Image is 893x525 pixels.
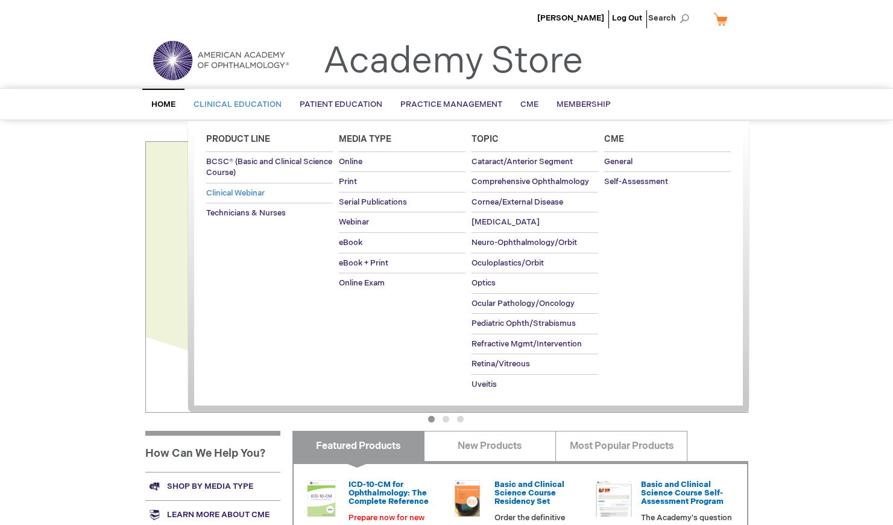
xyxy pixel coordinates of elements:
span: Topic [472,134,499,144]
a: Most Popular Products [555,431,687,461]
span: Technicians & Nurses [206,208,286,218]
span: Media Type [339,134,391,144]
button: 2 of 3 [443,416,449,422]
span: eBook + Print [339,258,388,268]
span: BCSC® (Basic and Clinical Science Course) [206,157,332,178]
span: Cme [604,134,624,144]
span: [MEDICAL_DATA] [472,217,540,227]
span: Membership [557,100,611,109]
button: 1 of 3 [428,416,435,422]
button: 3 of 3 [457,416,464,422]
span: Patient Education [300,100,382,109]
span: Uveitis [472,380,497,389]
span: Refractive Mgmt/Intervention [472,339,582,349]
span: Home [151,100,175,109]
span: Webinar [339,217,369,227]
span: Ocular Pathology/Oncology [472,299,575,308]
a: Featured Products [292,431,424,461]
span: Pediatric Ophth/Strabismus [472,319,576,328]
span: Serial Publications [339,197,407,207]
span: General [604,157,633,167]
span: eBook [339,238,362,247]
h1: How Can We Help You? [145,431,280,472]
span: Search [648,6,694,30]
img: 02850963u_47.png [449,480,485,517]
a: Academy Store [323,40,583,83]
a: ICD-10-CM for Ophthalmology: The Complete Reference [349,480,429,507]
img: 0120008u_42.png [303,480,339,517]
img: bcscself_20.jpg [596,480,632,517]
span: Optics [472,278,496,288]
span: Self-Assessment [604,177,668,186]
a: New Products [424,431,556,461]
span: Oculoplastics/Orbit [472,258,544,268]
span: CME [520,100,538,109]
span: Product Line [206,134,270,144]
a: Basic and Clinical Science Course Self-Assessment Program [641,480,724,507]
span: Comprehensive Ophthalmology [472,177,589,186]
span: Online [339,157,362,167]
span: Cataract/Anterior Segment [472,157,573,167]
a: Shop by media type [145,472,280,500]
a: [PERSON_NAME] [537,13,604,23]
span: Cornea/External Disease [472,197,563,207]
a: Log Out [612,13,642,23]
span: Practice Management [400,100,502,109]
span: Online Exam [339,278,385,288]
span: Clinical Webinar [206,188,265,198]
span: Clinical Education [194,100,282,109]
a: Basic and Clinical Science Course Residency Set [494,480,564,507]
span: Print [339,177,357,186]
span: Retina/Vitreous [472,359,530,369]
span: Neuro-Ophthalmology/Orbit [472,238,577,247]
